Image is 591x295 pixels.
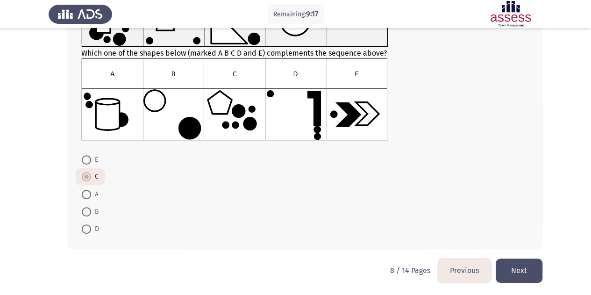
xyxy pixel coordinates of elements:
button: load next page [496,259,542,282]
img: Assess Talent Management logo [49,1,112,27]
span: D [91,223,99,235]
p: Remaining: [273,8,318,20]
span: E [91,154,98,165]
span: 9:17 [306,9,318,18]
img: Assessment logo of ASSESS Focus 4 Module Assessment (EN/AR) (Advanced - IB) [479,1,542,27]
button: load previous page [438,259,491,282]
span: B [91,206,99,217]
p: 8 / 14 Pages [390,266,430,275]
img: UkFYYV8wODRfQi5wbmcxNjkxMzI0MjIwMzM5.png [81,58,388,140]
span: A [91,189,99,200]
span: C [91,171,99,182]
